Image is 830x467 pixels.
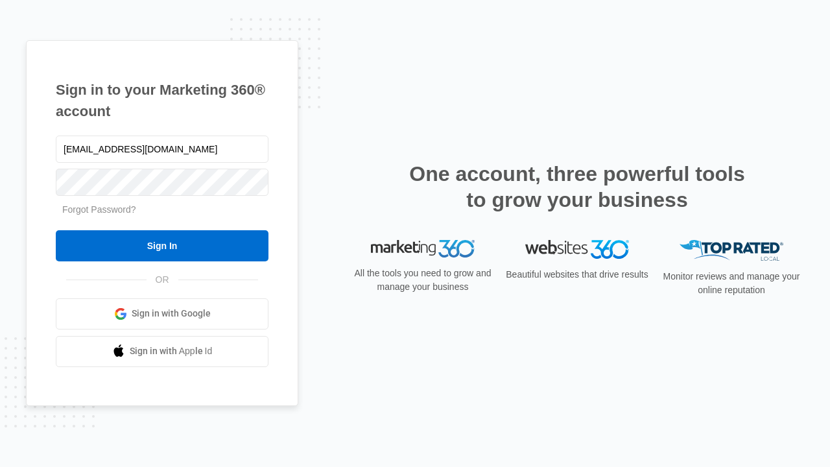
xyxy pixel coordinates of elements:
[56,230,268,261] input: Sign In
[371,240,475,258] img: Marketing 360
[56,136,268,163] input: Email
[350,267,495,294] p: All the tools you need to grow and manage your business
[405,161,749,213] h2: One account, three powerful tools to grow your business
[130,344,213,358] span: Sign in with Apple Id
[504,268,650,281] p: Beautiful websites that drive results
[680,240,783,261] img: Top Rated Local
[132,307,211,320] span: Sign in with Google
[56,79,268,122] h1: Sign in to your Marketing 360® account
[147,273,178,287] span: OR
[659,270,804,297] p: Monitor reviews and manage your online reputation
[56,336,268,367] a: Sign in with Apple Id
[62,204,136,215] a: Forgot Password?
[525,240,629,259] img: Websites 360
[56,298,268,329] a: Sign in with Google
